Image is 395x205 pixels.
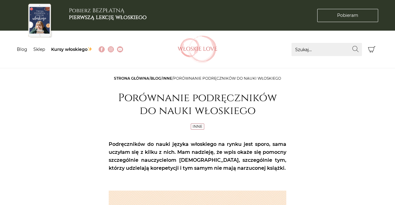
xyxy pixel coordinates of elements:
[114,76,149,81] a: Strona główna
[173,76,281,81] span: Porównanie podręczników do nauki włoskiego
[51,47,92,52] a: Kursy włoskiego
[317,9,378,22] a: Pobieram
[292,43,362,56] input: Szukaj...
[109,140,286,172] p: Podręczników do nauki języka włoskiego na rynku jest sporo, sama uczyłam się z kilku z nich. Mam ...
[337,12,358,19] span: Pobieram
[33,47,45,52] a: Sklep
[88,47,92,51] img: ✨
[178,36,217,63] img: Włoskielove
[109,92,286,117] h1: Porównanie podręczników do nauki włoskiego
[114,76,281,81] span: / / /
[365,43,378,56] button: Koszyk
[17,47,27,52] a: Blog
[69,7,147,21] h3: Pobierz BEZPŁATNĄ
[162,76,172,81] a: Inne
[193,124,202,129] a: Inne
[69,13,147,21] b: pierwszą lekcję włoskiego
[150,76,161,81] a: Blog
